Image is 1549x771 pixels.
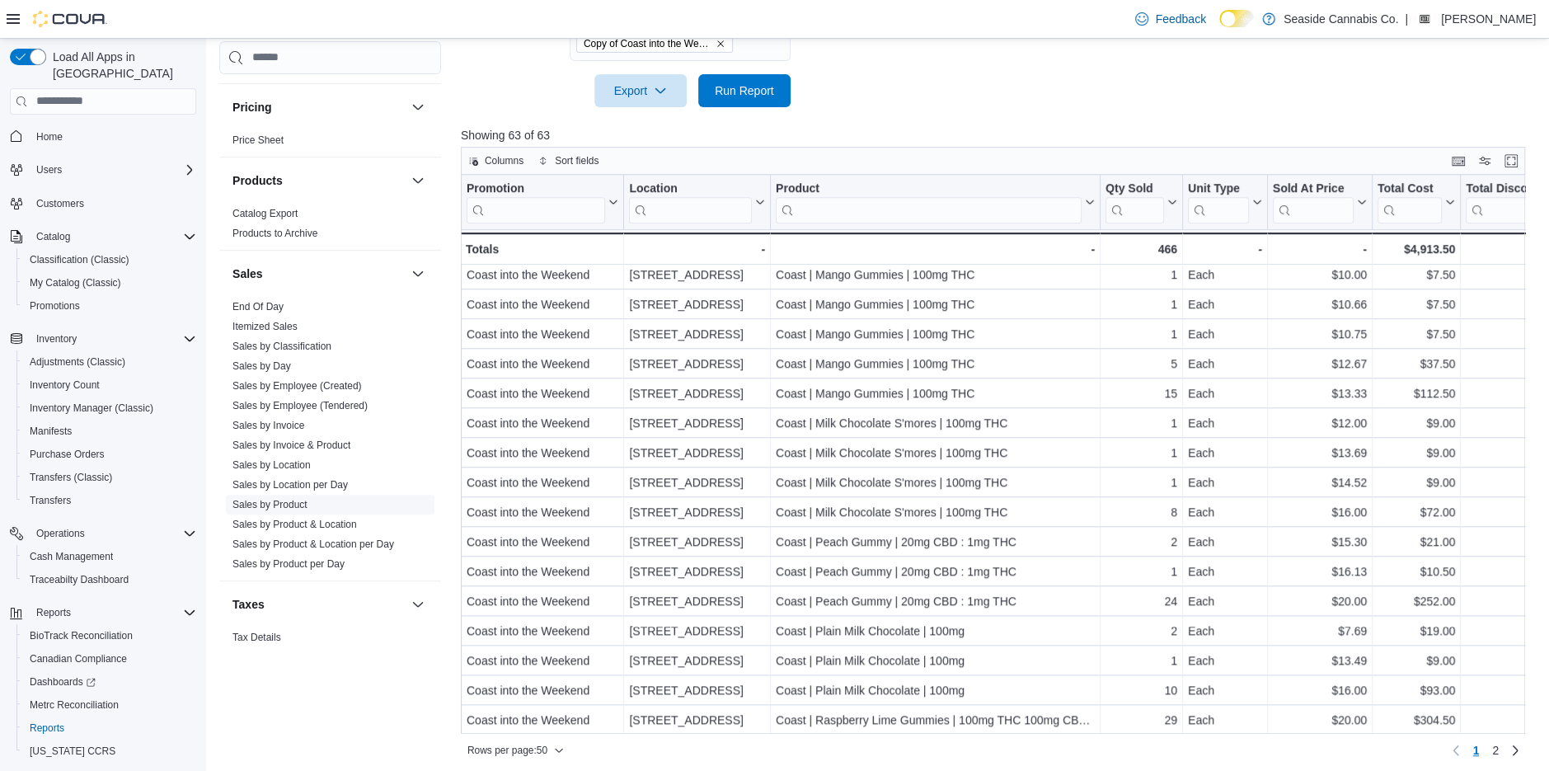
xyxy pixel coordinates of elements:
[1188,413,1262,433] div: Each
[30,194,91,214] a: Customers
[629,181,765,223] button: Location
[30,603,196,623] span: Reports
[232,321,298,332] a: Itemized Sales
[1105,239,1177,259] div: 466
[23,398,196,418] span: Inventory Manager (Classic)
[629,383,765,403] div: [STREET_ADDRESS]
[1188,383,1262,403] div: Each
[1105,324,1177,344] div: 1
[232,99,271,115] h3: Pricing
[232,458,311,472] span: Sales by Location
[232,266,263,282] h3: Sales
[232,207,298,220] span: Catalog Export
[1105,181,1164,223] div: Qty Sold
[219,204,441,250] div: Products
[467,744,547,757] span: Rows per page : 50
[30,160,68,180] button: Users
[23,421,196,441] span: Manifests
[16,545,203,568] button: Cash Management
[776,502,1095,522] div: Coast | Milk Chocolate S'mores | 100mg THC
[1273,383,1367,403] div: $13.33
[467,181,605,223] div: Promotion
[3,327,203,350] button: Inventory
[30,629,133,642] span: BioTrack Reconciliation
[1273,413,1367,433] div: $12.00
[3,225,203,248] button: Catalog
[1105,294,1177,314] div: 1
[232,519,357,530] a: Sales by Product & Location
[30,299,80,313] span: Promotions
[467,532,618,552] div: Coast into the Weekend
[30,355,125,369] span: Adjustments (Classic)
[36,332,77,346] span: Inventory
[36,197,84,210] span: Customers
[30,329,83,349] button: Inventory
[629,181,752,196] div: Location
[23,718,196,738] span: Reports
[232,172,283,189] h3: Products
[1378,294,1455,314] div: $7.50
[30,573,129,586] span: Traceabilty Dashboard
[232,360,291,372] a: Sales by Day
[23,741,196,761] span: Washington CCRS
[16,568,203,591] button: Traceabilty Dashboard
[1105,413,1177,433] div: 1
[1273,472,1367,492] div: $14.52
[232,440,350,451] a: Sales by Invoice & Product
[23,375,196,395] span: Inventory Count
[232,478,348,491] span: Sales by Location per Day
[3,125,203,148] button: Home
[16,271,203,294] button: My Catalog (Classic)
[23,547,120,566] a: Cash Management
[16,489,203,512] button: Transfers
[716,39,725,49] button: Remove Copy of Coast into the Weekend from selection in this group
[629,413,765,433] div: [STREET_ADDRESS]
[629,562,765,581] div: [STREET_ADDRESS]
[1492,742,1499,759] span: 2
[232,300,284,313] span: End Of Day
[408,97,428,117] button: Pricing
[1378,383,1455,403] div: $112.50
[629,354,765,374] div: [STREET_ADDRESS]
[629,502,765,522] div: [STREET_ADDRESS]
[232,557,345,571] span: Sales by Product per Day
[30,126,196,147] span: Home
[1378,472,1455,492] div: $9.00
[30,471,112,484] span: Transfers (Classic)
[23,547,196,566] span: Cash Management
[232,380,362,392] a: Sales by Employee (Created)
[1448,151,1468,171] button: Keyboard shortcuts
[1219,10,1254,27] input: Dark Mode
[776,181,1082,196] div: Product
[1378,181,1442,196] div: Total Cost
[629,294,765,314] div: [STREET_ADDRESS]
[776,443,1095,463] div: Coast | Milk Chocolate S'mores | 100mg THC
[629,265,765,284] div: [STREET_ADDRESS]
[532,151,605,171] button: Sort fields
[776,294,1095,314] div: Coast | Mango Gummies | 100mg THC
[1441,9,1536,29] p: [PERSON_NAME]
[23,273,128,293] a: My Catalog (Classic)
[1273,502,1367,522] div: $16.00
[30,524,92,543] button: Operations
[23,649,134,669] a: Canadian Compliance
[1273,443,1367,463] div: $13.69
[3,522,203,545] button: Operations
[23,273,196,293] span: My Catalog (Classic)
[1378,265,1455,284] div: $7.50
[30,698,119,712] span: Metrc Reconciliation
[16,374,203,397] button: Inventory Count
[232,420,304,431] a: Sales by Invoice
[1188,532,1262,552] div: Each
[485,154,523,167] span: Columns
[232,379,362,393] span: Sales by Employee (Created)
[232,596,405,613] button: Taxes
[16,740,203,763] button: [US_STATE] CCRS
[232,399,368,412] span: Sales by Employee (Tendered)
[36,230,70,243] span: Catalog
[629,324,765,344] div: [STREET_ADDRESS]
[23,444,111,464] a: Purchase Orders
[30,227,77,247] button: Catalog
[3,601,203,624] button: Reports
[36,163,62,176] span: Users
